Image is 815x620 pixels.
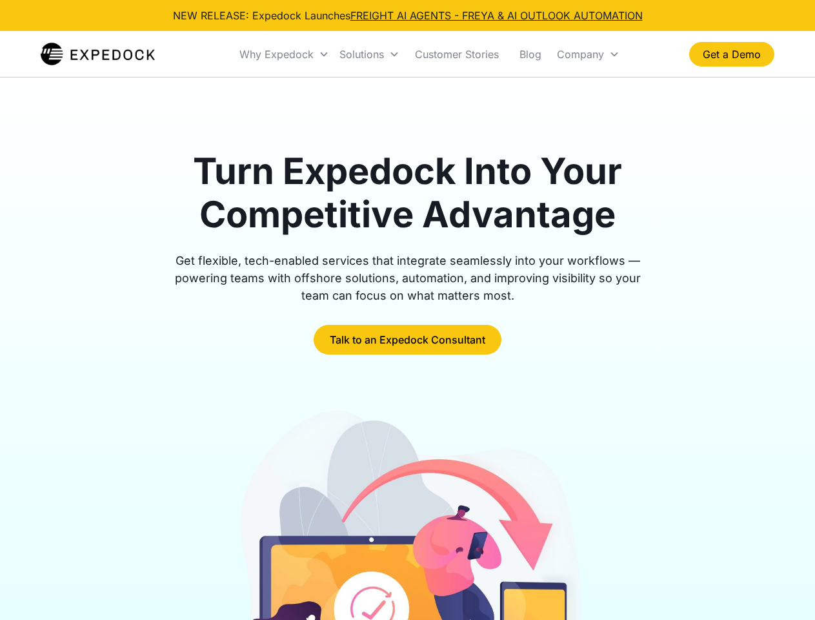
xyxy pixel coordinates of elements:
[750,558,815,620] iframe: Chat Widget
[552,32,625,76] div: Company
[689,42,774,67] a: Get a Demo
[314,325,501,355] a: Talk to an Expedock Consultant
[173,8,643,23] div: NEW RELEASE: Expedock Launches
[509,32,552,76] a: Blog
[41,41,155,67] a: home
[557,48,604,61] div: Company
[234,32,334,76] div: Why Expedock
[405,32,509,76] a: Customer Stories
[41,41,155,67] img: Expedock Logo
[339,48,384,61] div: Solutions
[239,48,314,61] div: Why Expedock
[334,32,405,76] div: Solutions
[160,252,656,304] div: Get flexible, tech-enabled services that integrate seamlessly into your workflows — powering team...
[160,150,656,236] h1: Turn Expedock Into Your Competitive Advantage
[350,9,643,22] a: FREIGHT AI AGENTS - FREYA & AI OUTLOOK AUTOMATION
